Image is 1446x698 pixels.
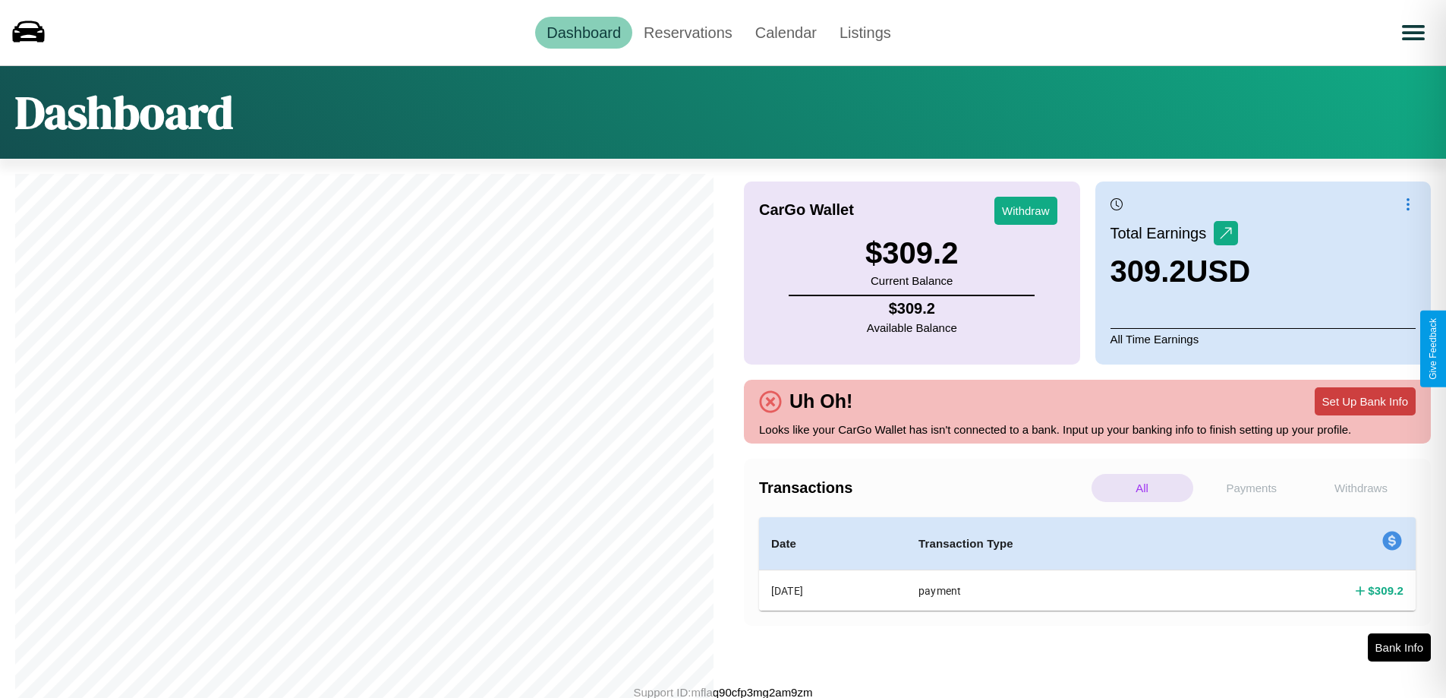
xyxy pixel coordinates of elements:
[865,270,958,291] p: Current Balance
[906,570,1218,611] th: payment
[759,419,1416,440] p: Looks like your CarGo Wallet has isn't connected to a bank. Input up your banking info to finish ...
[865,236,958,270] h3: $ 309.2
[867,300,957,317] h4: $ 309.2
[1428,318,1438,380] div: Give Feedback
[1392,11,1435,54] button: Open menu
[1201,474,1303,502] p: Payments
[1315,387,1416,415] button: Set Up Bank Info
[759,201,854,219] h4: CarGo Wallet
[828,17,903,49] a: Listings
[1110,328,1416,349] p: All Time Earnings
[535,17,632,49] a: Dashboard
[1368,583,1403,599] h4: $ 309.2
[1110,254,1251,289] h3: 309.2 USD
[1310,474,1412,502] p: Withdraws
[744,17,828,49] a: Calendar
[15,81,233,144] h1: Dashboard
[771,535,894,553] h4: Date
[1368,633,1431,662] button: Bank Info
[632,17,744,49] a: Reservations
[918,535,1206,553] h4: Transaction Type
[782,390,860,412] h4: Uh Oh!
[1110,220,1214,247] p: Total Earnings
[1092,474,1193,502] p: All
[759,479,1088,497] h4: Transactions
[867,317,957,338] p: Available Balance
[994,197,1057,225] button: Withdraw
[759,570,906,611] th: [DATE]
[759,517,1416,611] table: simple table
